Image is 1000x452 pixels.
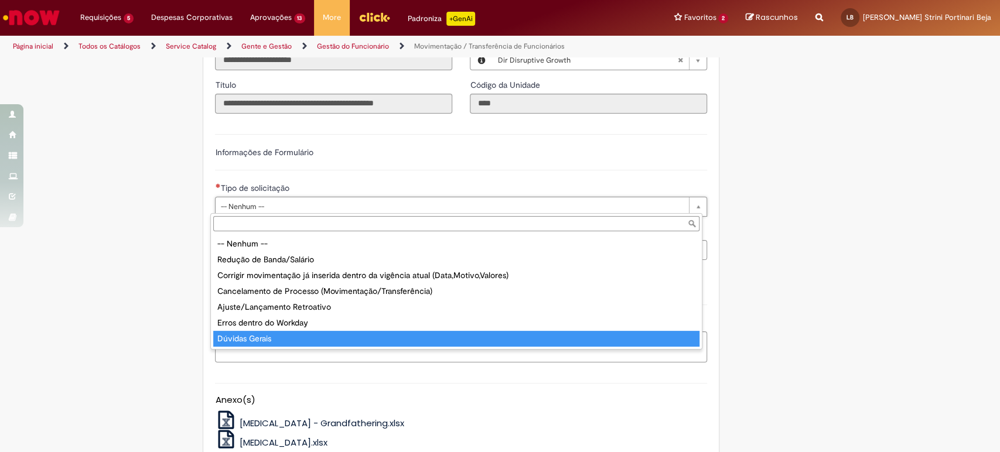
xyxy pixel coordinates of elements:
div: Redução de Banda/Salário [213,252,699,268]
div: Dúvidas Gerais [213,331,699,347]
div: Corrigir movimentação já inserida dentro da vigência atual (Data,Motivo,Valores) [213,268,699,283]
div: Erros dentro do Workday [213,315,699,331]
div: -- Nenhum -- [213,236,699,252]
ul: Tipo de solicitação [211,234,702,349]
div: Cancelamento de Processo (Movimentação/Transferência) [213,283,699,299]
div: Ajuste/Lançamento Retroativo [213,299,699,315]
